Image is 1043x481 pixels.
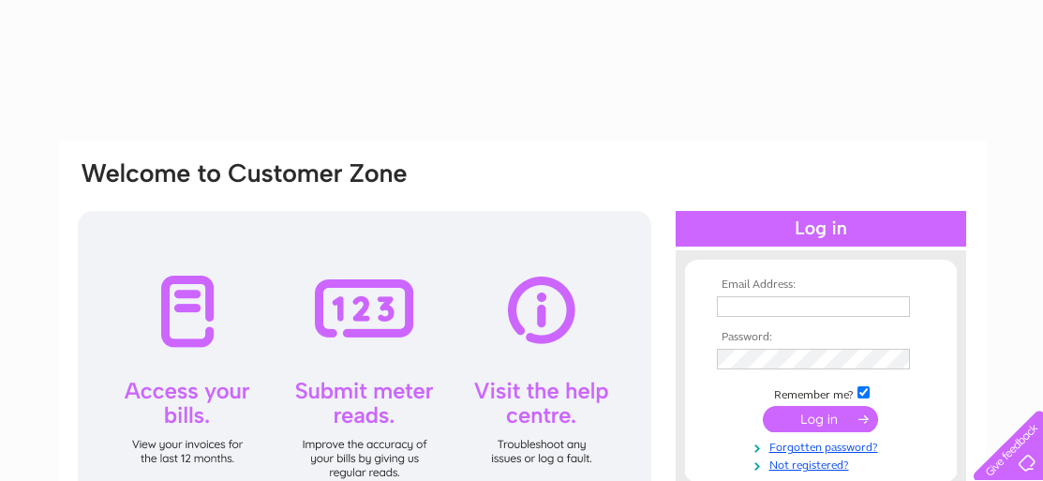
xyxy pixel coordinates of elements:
[712,383,930,402] td: Remember me?
[717,455,930,473] a: Not registered?
[717,437,930,455] a: Forgotten password?
[763,406,878,432] input: Submit
[712,331,930,344] th: Password:
[712,278,930,292] th: Email Address:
